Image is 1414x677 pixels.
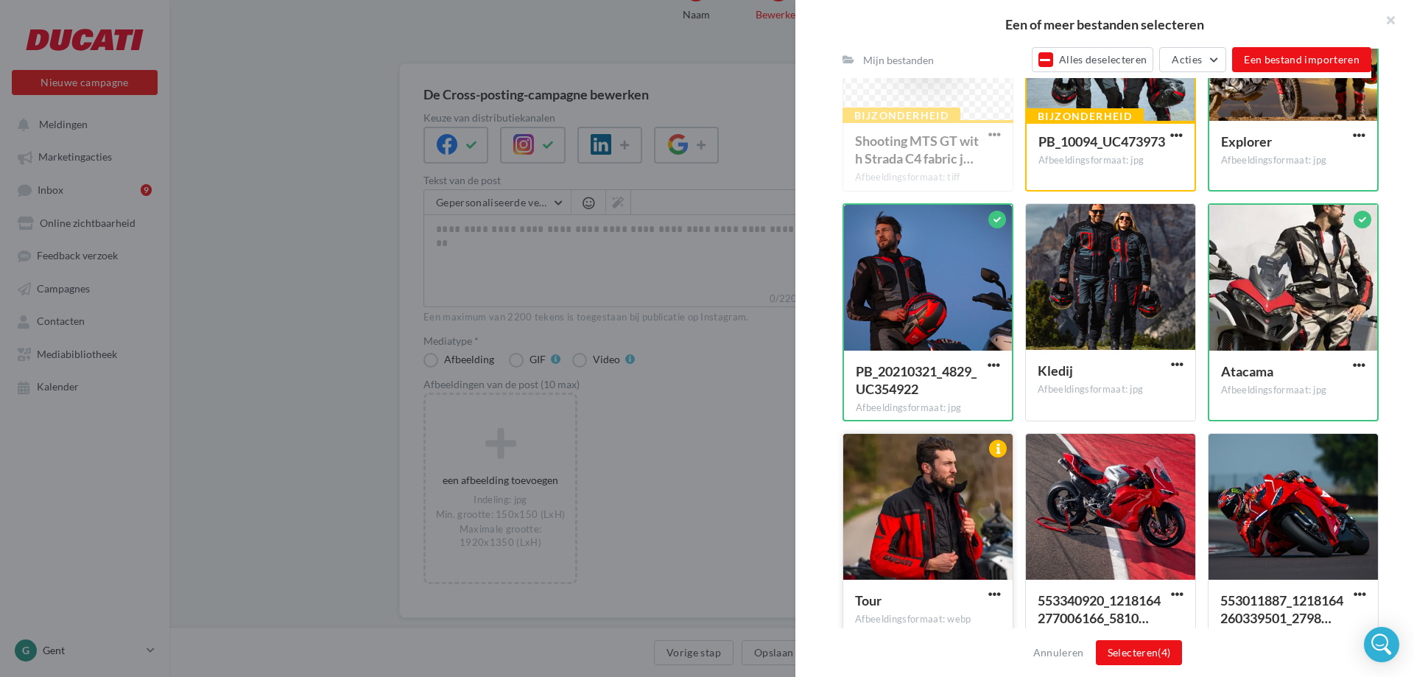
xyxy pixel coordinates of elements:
div: Afbeeldingsformaat: jpg [1221,154,1365,167]
div: Afbeeldingsformaat: jpg [856,401,1000,415]
button: Alles deselecteren [1032,47,1154,72]
button: Een bestand importeren [1232,47,1371,72]
div: Afbeeldingsformaat: jpg [1038,383,1183,396]
span: 553340920_1218164277006166_5810204074597735830_n (1) [1038,592,1161,626]
span: Atacama [1221,363,1273,379]
span: 553011887_1218164260339501_2798568707965458615_n (1) [1220,592,1343,626]
button: Acties [1159,47,1226,72]
button: Annuleren [1027,644,1090,662]
span: Tour [855,592,882,608]
div: Bijzonderheid [1026,108,1144,124]
button: Selecteren(4) [1096,640,1183,665]
div: Mijn bestanden [863,53,934,68]
span: Kledij [1038,362,1073,379]
div: Afbeeldingsformaat: jpg [1221,384,1365,397]
span: (4) [1158,646,1170,659]
span: PB_20210321_4829_UC354922 [856,363,977,397]
div: Afbeeldingsformaat: webp [855,613,1001,626]
span: Acties [1172,53,1202,66]
span: Explorer [1221,133,1272,150]
div: Open Intercom Messenger [1364,627,1399,662]
span: Een bestand importeren [1244,53,1360,66]
span: PB_10094_UC473973 [1038,133,1165,150]
div: Afbeeldingsformaat: jpg [1038,154,1183,167]
h2: Een of meer bestanden selecteren [819,18,1390,31]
